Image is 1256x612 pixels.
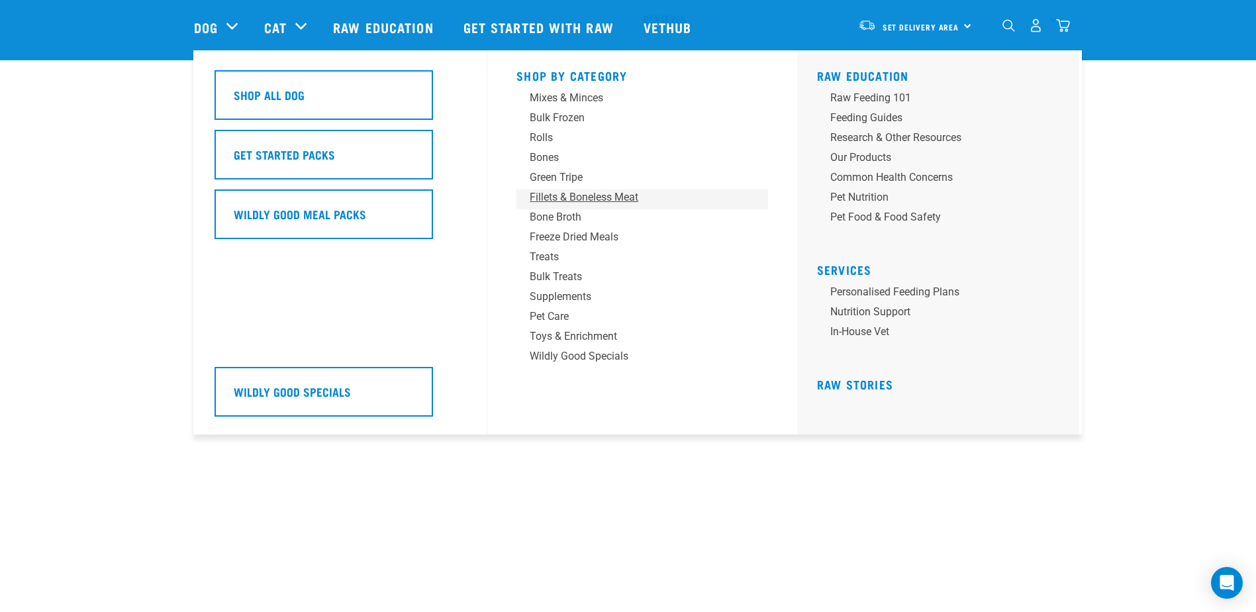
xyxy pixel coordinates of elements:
[530,289,736,305] div: Supplements
[830,189,1037,205] div: Pet Nutrition
[530,348,736,364] div: Wildly Good Specials
[530,209,736,225] div: Bone Broth
[516,170,768,189] a: Green Tripe
[630,1,708,54] a: Vethub
[194,17,218,37] a: Dog
[830,130,1037,146] div: Research & Other Resources
[817,263,1069,274] h5: Services
[817,304,1069,324] a: Nutrition Support
[817,381,893,387] a: Raw Stories
[516,329,768,348] a: Toys & Enrichment
[817,324,1069,344] a: In-house vet
[830,170,1037,185] div: Common Health Concerns
[516,90,768,110] a: Mixes & Minces
[516,289,768,309] a: Supplements
[883,25,959,29] span: Set Delivery Area
[530,229,736,245] div: Freeze Dried Meals
[530,309,736,325] div: Pet Care
[530,150,736,166] div: Bones
[817,209,1069,229] a: Pet Food & Food Safety
[516,209,768,229] a: Bone Broth
[817,130,1069,150] a: Research & Other Resources
[234,146,335,163] h5: Get Started Packs
[234,205,366,223] h5: Wildly Good Meal Packs
[516,130,768,150] a: Rolls
[516,348,768,368] a: Wildly Good Specials
[450,1,630,54] a: Get started with Raw
[215,367,466,427] a: Wildly Good Specials
[817,110,1069,130] a: Feeding Guides
[234,86,305,103] h5: Shop All Dog
[1211,567,1243,599] div: Open Intercom Messenger
[817,72,909,79] a: Raw Education
[1002,19,1015,32] img: home-icon-1@2x.png
[817,170,1069,189] a: Common Health Concerns
[830,110,1037,126] div: Feeding Guides
[516,249,768,269] a: Treats
[1029,19,1043,32] img: user.png
[530,90,736,106] div: Mixes & Minces
[516,229,768,249] a: Freeze Dried Meals
[516,69,768,79] h5: Shop By Category
[516,150,768,170] a: Bones
[530,269,736,285] div: Bulk Treats
[516,269,768,289] a: Bulk Treats
[530,170,736,185] div: Green Tripe
[264,17,287,37] a: Cat
[530,130,736,146] div: Rolls
[530,189,736,205] div: Fillets & Boneless Meat
[215,189,466,249] a: Wildly Good Meal Packs
[830,90,1037,106] div: Raw Feeding 101
[817,150,1069,170] a: Our Products
[530,110,736,126] div: Bulk Frozen
[858,19,876,31] img: van-moving.png
[817,189,1069,209] a: Pet Nutrition
[516,309,768,329] a: Pet Care
[234,383,351,400] h5: Wildly Good Specials
[215,130,466,189] a: Get Started Packs
[215,70,466,130] a: Shop All Dog
[530,249,736,265] div: Treats
[830,150,1037,166] div: Our Products
[817,284,1069,304] a: Personalised Feeding Plans
[516,110,768,130] a: Bulk Frozen
[320,1,450,54] a: Raw Education
[817,90,1069,110] a: Raw Feeding 101
[530,329,736,344] div: Toys & Enrichment
[1056,19,1070,32] img: home-icon@2x.png
[516,189,768,209] a: Fillets & Boneless Meat
[830,209,1037,225] div: Pet Food & Food Safety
